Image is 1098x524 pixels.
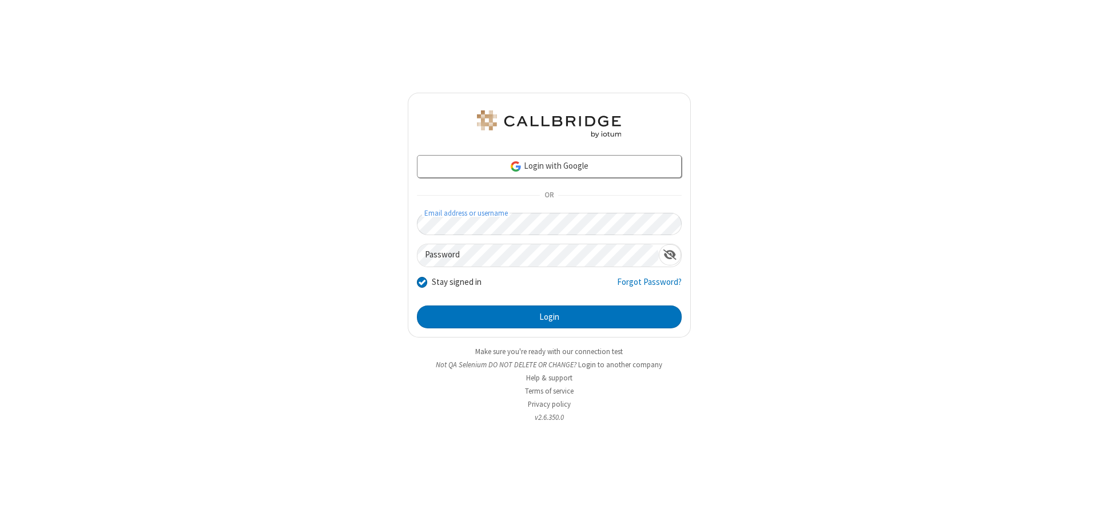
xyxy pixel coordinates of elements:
a: Privacy policy [528,399,571,409]
img: QA Selenium DO NOT DELETE OR CHANGE [475,110,623,138]
li: Not QA Selenium DO NOT DELETE OR CHANGE? [408,359,691,370]
label: Stay signed in [432,276,482,289]
a: Login with Google [417,155,682,178]
a: Terms of service [525,386,574,396]
a: Help & support [526,373,572,383]
a: Make sure you're ready with our connection test [475,347,623,356]
span: OR [540,188,558,204]
input: Password [417,244,659,267]
div: Show password [659,244,681,265]
input: Email address or username [417,213,682,235]
li: v2.6.350.0 [408,412,691,423]
a: Forgot Password? [617,276,682,297]
button: Login [417,305,682,328]
img: google-icon.png [510,160,522,173]
button: Login to another company [578,359,662,370]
